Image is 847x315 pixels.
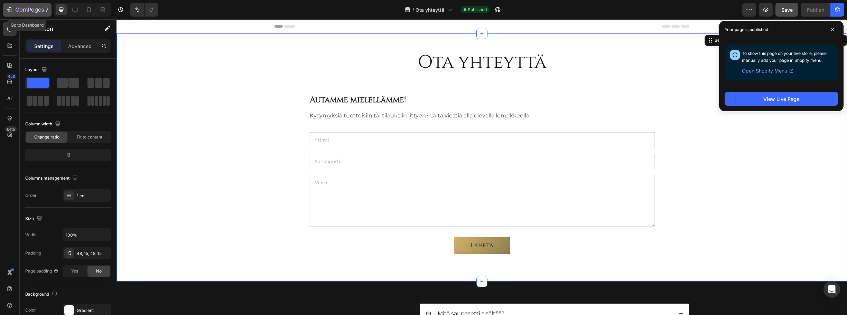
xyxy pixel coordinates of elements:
[77,193,109,199] div: 1 col
[321,291,388,298] p: Mitä saunasetti sisältää?
[68,42,92,50] p: Advanced
[193,134,538,150] input: Sähköposti
[27,150,110,160] div: 12
[3,3,52,17] button: 7
[763,95,799,103] div: View Live Page
[725,92,838,106] button: View Live Page
[130,3,158,17] div: Undo/Redo
[25,268,59,274] div: Page padding
[25,307,36,313] div: Color
[25,290,59,299] div: Background
[77,307,109,314] div: Gradient
[34,134,59,140] span: Change ratio
[193,113,538,129] input: * Nimi
[34,42,54,50] p: Settings
[412,6,414,13] span: /
[416,6,444,13] span: Ota yhteyttä
[823,281,840,298] div: Open Intercom Messenger
[96,268,102,274] span: No
[25,65,48,75] div: Layout
[193,92,538,102] p: Kysymyksiä tuotteisiin tai tilauksiin littyen? Laita viestiä alla olevalla lomakkeella.
[630,18,674,24] p: Create Theme Section
[725,26,768,33] p: Your page is published
[781,7,793,13] span: Save
[25,232,37,238] div: Width
[77,134,102,140] span: Fit to content
[742,67,787,75] span: Open Shopify Menu
[807,6,824,13] div: Publish
[25,214,44,223] div: Size
[775,3,798,17] button: Save
[354,222,377,230] div: Lähetä
[742,51,827,63] span: To show this page on your live store, please manually add your page in Shopify menu.
[25,120,62,129] div: Column width
[45,6,48,14] p: 7
[117,19,847,315] iframe: Design area
[193,75,538,87] h2: Autamme mielellämme!
[801,3,830,17] button: Publish
[25,250,41,256] div: Padding
[468,7,487,13] span: Published
[25,192,37,199] div: Order
[597,18,617,24] div: Section 1
[77,250,109,257] div: 48, 15, 48, 15
[337,218,393,234] button: Lähetä
[34,25,90,33] p: Section
[679,17,709,25] button: AI Content
[7,74,17,79] div: 450
[25,174,79,183] div: Columns management
[5,126,17,132] div: Beta
[63,229,111,241] input: Auto
[71,268,78,274] span: Yes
